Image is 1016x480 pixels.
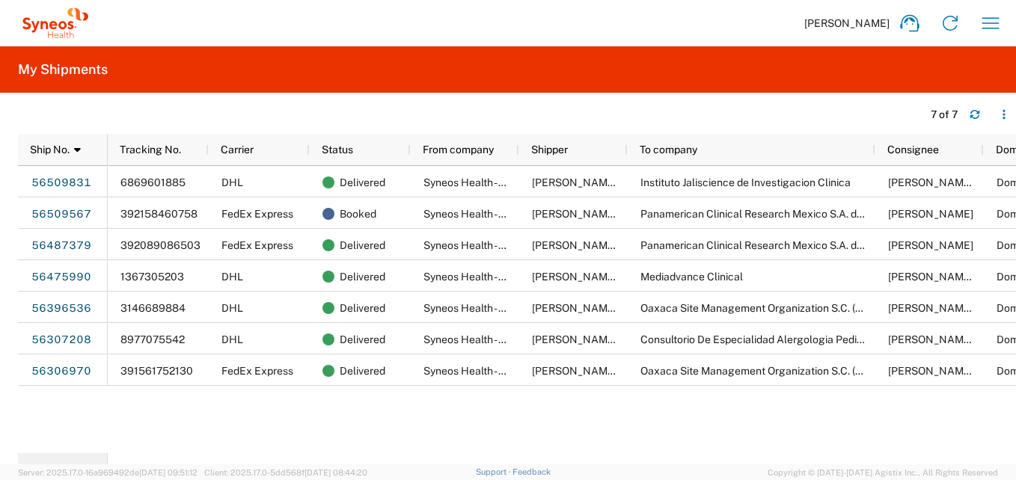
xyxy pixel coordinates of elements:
[640,302,991,314] span: Oaxaca Site Management Organization S.C. (OSMO) Investigacion Clinica
[120,302,186,314] span: 3146689884
[221,239,293,251] span: FedEx Express
[221,144,254,156] span: Carrier
[423,208,646,220] span: Syneos Health - Grupo Logístico y para la Salud
[931,108,958,121] div: 7 of 7
[804,16,890,30] span: [PERSON_NAME]
[139,468,198,477] span: [DATE] 09:51:12
[423,239,646,251] span: Syneos Health - Grupo Logístico y para la Salud
[768,466,998,479] span: Copyright © [DATE]-[DATE] Agistix Inc., All Rights Reserved
[640,333,884,345] span: Consultorio De Especialidad Alergologia Pediatrica
[31,234,92,258] a: 56487379
[31,360,92,384] a: 56306970
[888,239,973,251] span: Javier Delgado Guevara
[18,61,108,79] h2: My Shipments
[887,144,939,156] span: Consignee
[423,176,646,188] span: Syneos Health - Grupo Logístico y para la Salud
[340,292,385,324] span: Delivered
[120,144,181,156] span: Tracking No.
[532,208,713,220] span: Edson Nava o Diego Alvarez
[221,271,243,283] span: DHL
[340,324,385,355] span: Delivered
[340,230,385,261] span: Delivered
[120,176,186,188] span: 6869601885
[221,302,243,314] span: DHL
[640,176,851,188] span: Instituto Jaliscience de Investigacion Clinica
[532,333,713,345] span: Edson Nava o Diego Alvarez
[640,144,697,156] span: To company
[340,167,385,198] span: Delivered
[120,365,193,377] span: 391561752130
[512,467,551,476] a: Feedback
[532,239,713,251] span: Edson Nava o Diego Alvarez
[532,365,713,377] span: Edson Nava o Diego Alvarez
[18,468,198,477] span: Server: 2025.17.0-16a969492de
[204,468,367,477] span: Client: 2025.17.0-5dd568f
[221,365,293,377] span: FedEx Express
[423,333,639,345] span: Syneos Health - Grupo Logistico para la Salud
[640,239,882,251] span: Panamerican Clinical Research Mexico S.A. de C.V.
[423,302,646,314] span: Syneos Health - Grupo Logístico y para la Salud
[640,271,743,283] span: Mediadvance Clinical
[531,144,568,156] span: Shipper
[31,171,92,195] a: 56509831
[31,265,92,289] a: 56475990
[30,144,70,156] span: Ship No.
[322,144,353,156] span: Status
[340,261,385,292] span: Delivered
[221,208,293,220] span: FedEx Express
[423,271,646,283] span: Syneos Health - Grupo Logístico y para la Salud
[340,198,376,230] span: Booked
[640,208,882,220] span: Panamerican Clinical Research Mexico S.A. de C.V.
[221,176,243,188] span: DHL
[340,355,385,387] span: Delivered
[31,297,92,321] a: 56396536
[532,176,713,188] span: Edson Nava o Diego Alvarez
[423,144,494,156] span: From company
[888,208,973,220] span: Javier Delgado Guevara
[532,271,713,283] span: Edson Nava o Diego Alvarez
[120,239,201,251] span: 392089086503
[120,208,198,220] span: 392158460758
[120,333,185,345] span: 8977075542
[423,365,646,377] span: Syneos Health - Grupo Logístico y para la Salud
[31,328,92,352] a: 56307208
[221,333,243,345] span: DHL
[305,468,367,477] span: [DATE] 08:44:20
[120,271,184,283] span: 1367305203
[532,302,713,314] span: Edson Nava o Diego Alvarez
[476,467,513,476] a: Support
[31,203,92,227] a: 56509567
[640,365,991,377] span: Oaxaca Site Management Organization S.C. (OSMO) Investigacion Clinica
